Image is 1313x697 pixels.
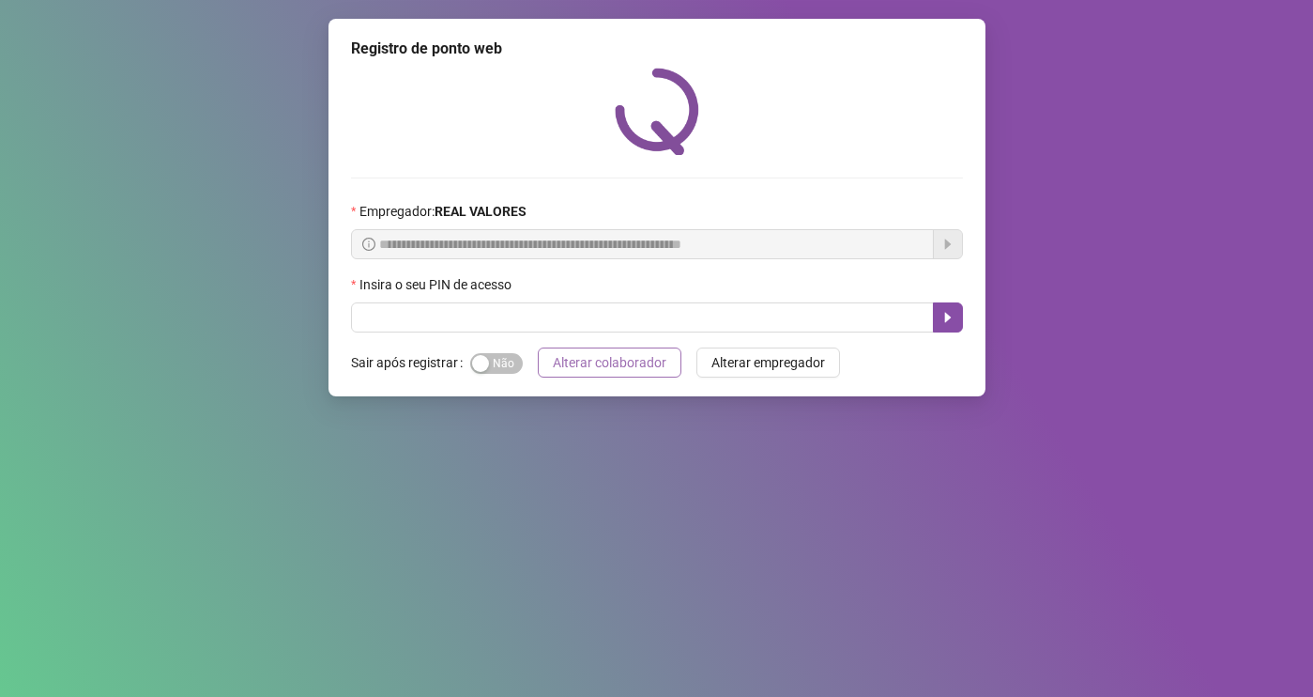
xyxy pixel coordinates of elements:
[940,310,955,325] span: caret-right
[351,274,524,295] label: Insira o seu PIN de acesso
[538,348,681,378] button: Alterar colaborador
[351,38,963,60] div: Registro de ponto web
[362,238,375,251] span: info-circle
[435,204,527,219] strong: REAL VALORES
[615,68,699,155] img: QRPoint
[553,352,666,373] span: Alterar colaborador
[351,348,470,378] label: Sair após registrar
[696,348,840,378] button: Alterar empregador
[711,352,825,373] span: Alterar empregador
[359,201,527,222] span: Empregador :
